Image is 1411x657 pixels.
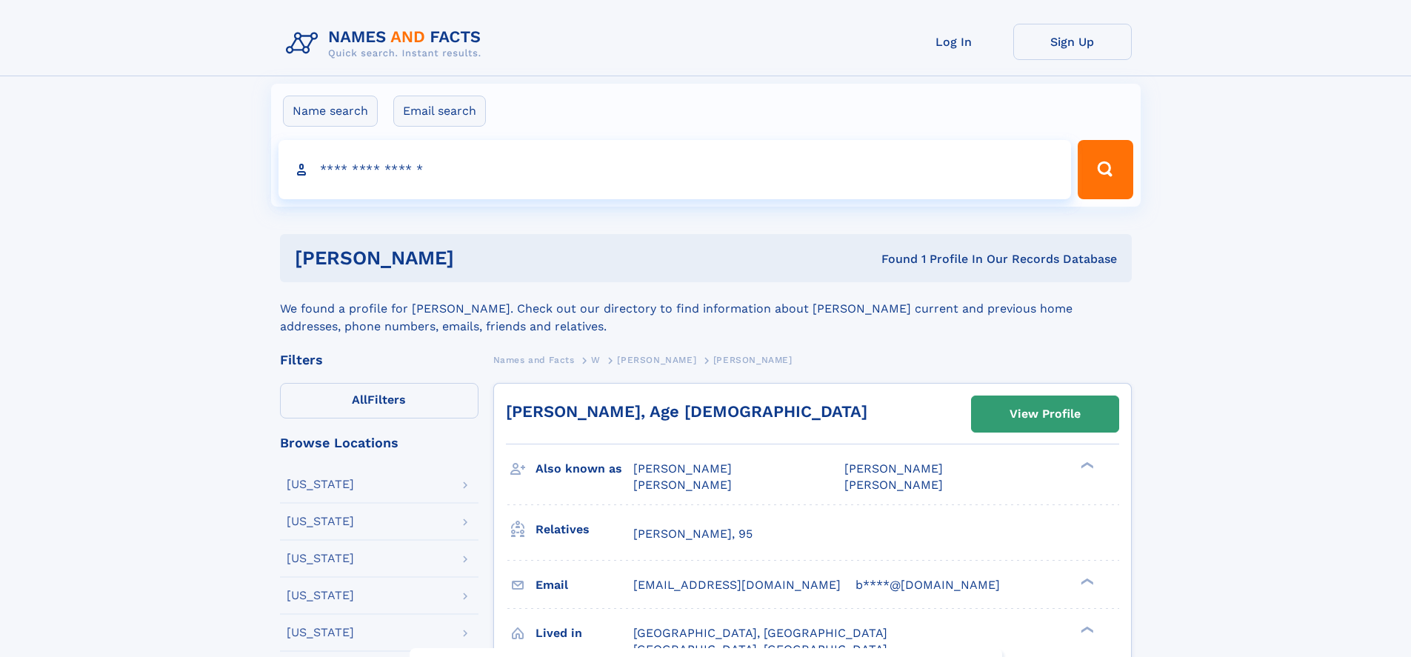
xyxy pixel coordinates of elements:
[1078,140,1133,199] button: Search Button
[591,355,601,365] span: W
[280,383,478,418] label: Filters
[633,478,732,492] span: [PERSON_NAME]
[352,393,367,407] span: All
[633,642,887,656] span: [GEOGRAPHIC_DATA], [GEOGRAPHIC_DATA]
[1077,576,1095,586] div: ❯
[280,436,478,450] div: Browse Locations
[536,517,633,542] h3: Relatives
[617,355,696,365] span: [PERSON_NAME]
[506,402,867,421] a: [PERSON_NAME], Age [DEMOGRAPHIC_DATA]
[633,626,887,640] span: [GEOGRAPHIC_DATA], [GEOGRAPHIC_DATA]
[844,478,943,492] span: [PERSON_NAME]
[287,516,354,527] div: [US_STATE]
[713,355,793,365] span: [PERSON_NAME]
[493,350,575,369] a: Names and Facts
[633,461,732,476] span: [PERSON_NAME]
[1077,624,1095,634] div: ❯
[1010,397,1081,431] div: View Profile
[393,96,486,127] label: Email search
[895,24,1013,60] a: Log In
[536,621,633,646] h3: Lived in
[1077,461,1095,470] div: ❯
[283,96,378,127] label: Name search
[536,573,633,598] h3: Email
[280,282,1132,336] div: We found a profile for [PERSON_NAME]. Check out our directory to find information about [PERSON_N...
[844,461,943,476] span: [PERSON_NAME]
[591,350,601,369] a: W
[633,526,753,542] a: [PERSON_NAME], 95
[287,478,354,490] div: [US_STATE]
[1013,24,1132,60] a: Sign Up
[617,350,696,369] a: [PERSON_NAME]
[287,627,354,638] div: [US_STATE]
[667,251,1117,267] div: Found 1 Profile In Our Records Database
[972,396,1118,432] a: View Profile
[287,553,354,564] div: [US_STATE]
[633,578,841,592] span: [EMAIL_ADDRESS][DOMAIN_NAME]
[287,590,354,601] div: [US_STATE]
[278,140,1072,199] input: search input
[536,456,633,481] h3: Also known as
[280,24,493,64] img: Logo Names and Facts
[295,249,668,267] h1: [PERSON_NAME]
[280,353,478,367] div: Filters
